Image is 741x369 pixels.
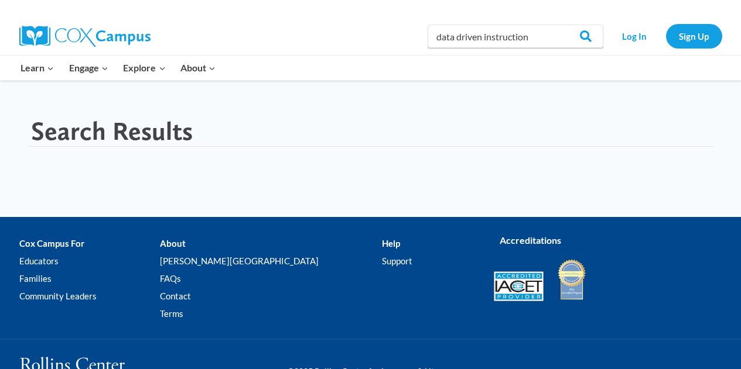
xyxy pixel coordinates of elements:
a: Community Leaders [19,287,160,305]
a: Support [382,252,476,270]
strong: Accreditations [500,234,561,246]
img: IDA Accredited [557,258,586,301]
a: FAQs [160,270,382,287]
img: Accredited IACET® Provider [494,271,544,301]
a: Families [19,270,160,287]
a: Sign Up [666,24,722,48]
a: Terms [160,305,382,322]
nav: Primary Navigation [13,56,223,80]
nav: Secondary Navigation [609,24,722,48]
img: Cox Campus [19,26,151,47]
a: [PERSON_NAME][GEOGRAPHIC_DATA] [160,252,382,270]
a: Log In [609,24,660,48]
a: Contact [160,287,382,305]
span: Learn [21,60,54,75]
a: Educators [19,252,160,270]
span: Engage [69,60,108,75]
span: About [180,60,216,75]
span: Explore [123,60,165,75]
h1: Search Results [31,116,193,147]
input: Search Cox Campus [428,25,603,48]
